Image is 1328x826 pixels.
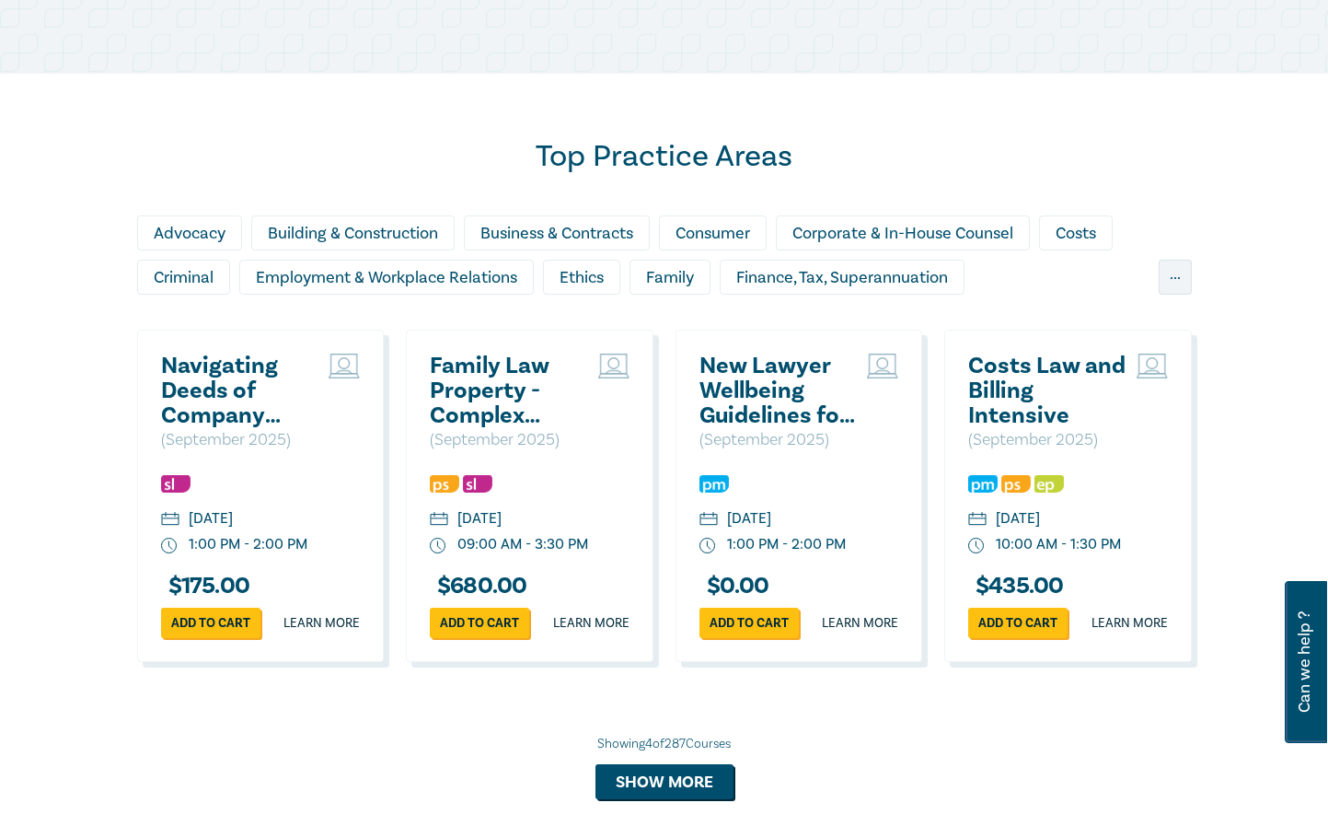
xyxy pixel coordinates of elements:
div: [DATE] [996,508,1040,529]
a: Learn more [553,614,629,633]
h3: $ 175.00 [161,574,250,599]
a: Family Law Property - Complex Property Settlements ([DATE]) [430,354,589,428]
img: watch [430,538,446,554]
img: Live Stream [867,354,898,378]
p: ( September 2025 ) [161,428,320,452]
img: Professional Skills [1001,475,1031,493]
div: Criminal [137,260,230,295]
div: Corporate & In-House Counsel [776,215,1030,250]
div: Ethics [543,260,620,295]
img: calendar [161,512,179,529]
img: Substantive Law [463,475,492,493]
a: Learn more [822,614,898,633]
button: Show more [595,764,733,799]
div: ... [1159,260,1192,295]
img: watch [699,538,716,554]
a: Add to cart [430,608,529,638]
a: Add to cart [161,608,260,638]
a: Navigating Deeds of Company Arrangement – Strategy and Structure [161,354,320,428]
h3: $ 435.00 [968,574,1064,599]
div: Family [629,260,710,295]
div: [DATE] [457,508,502,529]
img: Professional Skills [430,475,459,493]
div: 09:00 AM - 3:30 PM [457,534,588,555]
div: Building & Construction [251,215,455,250]
div: Intellectual Property [796,304,980,339]
p: ( September 2025 ) [430,428,589,452]
img: Live Stream [598,354,629,378]
div: [DATE] [189,508,233,529]
img: Practice Management & Business Skills [968,475,998,493]
a: Learn more [1091,614,1168,633]
a: Costs Law and Billing Intensive [968,354,1127,428]
div: Business & Contracts [464,215,650,250]
div: Insolvency & Restructuring [560,304,787,339]
h2: Top Practice Areas [137,138,1192,175]
div: Health & Aged Care [374,304,550,339]
img: Live Stream [329,354,360,378]
img: calendar [430,512,448,529]
img: Substantive Law [161,475,191,493]
div: Consumer [659,215,767,250]
h3: $ 0.00 [699,574,769,599]
span: Can we help ? [1296,592,1313,732]
div: Costs [1039,215,1113,250]
img: Practice Management & Business Skills [699,475,729,493]
a: Add to cart [699,608,799,638]
a: New Lawyer Wellbeing Guidelines for Legal Workplaces [699,354,859,428]
img: calendar [699,512,718,529]
img: Live Stream [1137,354,1168,378]
h3: $ 680.00 [430,574,527,599]
div: Showing 4 of 287 Courses [137,735,1192,753]
a: Add to cart [968,608,1068,638]
div: Government, Privacy & FOI [137,304,364,339]
a: Learn more [283,614,360,633]
div: 1:00 PM - 2:00 PM [189,534,307,555]
div: Advocacy [137,215,242,250]
div: Finance, Tax, Superannuation [720,260,964,295]
div: Employment & Workplace Relations [239,260,534,295]
div: 1:00 PM - 2:00 PM [727,534,846,555]
img: Ethics & Professional Responsibility [1034,475,1064,493]
img: watch [161,538,178,554]
div: [DATE] [727,508,771,529]
div: 10:00 AM - 1:30 PM [996,534,1121,555]
img: calendar [968,512,987,529]
p: ( September 2025 ) [699,428,859,452]
p: ( September 2025 ) [968,428,1127,452]
img: watch [968,538,985,554]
